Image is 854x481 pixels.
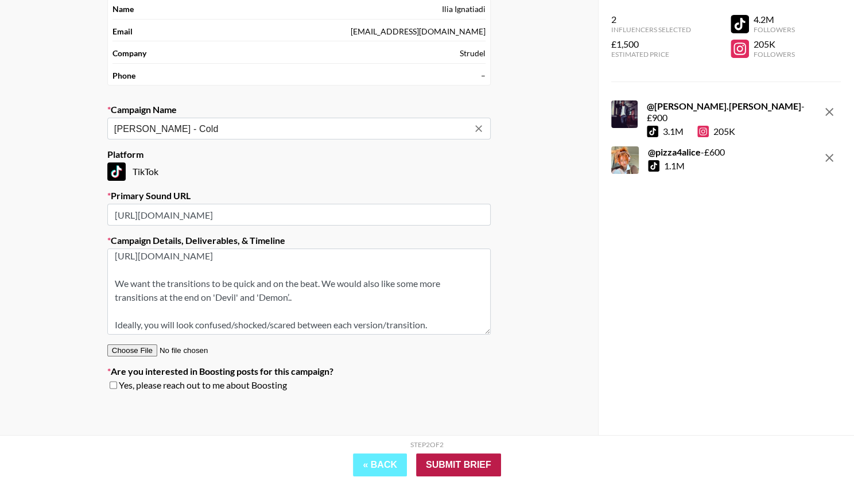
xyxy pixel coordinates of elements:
div: Followers [754,25,795,34]
label: Campaign Details, Deliverables, & Timeline [107,235,491,246]
label: Platform [107,149,491,160]
label: Campaign Name [107,104,491,115]
div: Step 2 of 2 [410,440,444,449]
div: - £ 600 [648,146,725,158]
input: Submit Brief [416,453,501,476]
div: - £ 900 [647,100,816,123]
div: Estimated Price [611,50,691,59]
button: remove [818,146,841,169]
label: Are you interested in Boosting posts for this campaign? [107,366,491,377]
button: remove [818,100,841,123]
strong: Company [112,48,146,59]
div: 2 [611,14,691,25]
label: Primary Sound URL [107,190,491,201]
div: 1.1M [664,160,685,172]
strong: Name [112,4,134,14]
div: 3.1M [663,126,684,137]
div: Influencers Selected [611,25,691,34]
div: Strudel [460,48,486,59]
strong: @ [PERSON_NAME].[PERSON_NAME] [647,100,801,111]
input: https://www.tiktok.com/music/Old-Town-Road-6683330941219244813 [107,204,491,226]
div: 205K [697,126,735,137]
img: TikTok [107,162,126,181]
strong: Phone [112,71,135,81]
div: [EMAIL_ADDRESS][DOMAIN_NAME] [351,26,486,37]
div: 205K [754,38,795,50]
div: Ilia Ignatiadi [442,4,486,14]
iframe: Drift Widget Chat Controller [797,424,840,467]
strong: @ pizza4alice [648,146,701,157]
div: Followers [754,50,795,59]
span: Yes, please reach out to me about Boosting [119,379,287,391]
div: 4.2M [754,14,795,25]
strong: Email [112,26,133,37]
div: – [481,71,486,81]
button: « Back [353,453,407,476]
button: Clear [471,121,487,137]
input: Old Town Road - Lil Nas X + Billy Ray Cyrus [114,122,468,135]
div: TikTok [107,162,491,181]
div: £1,500 [611,38,691,50]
